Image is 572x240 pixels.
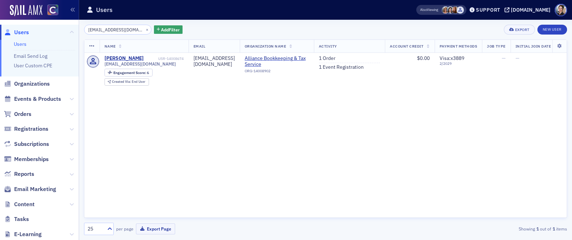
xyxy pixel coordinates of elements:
span: — [502,55,506,61]
a: Email Send Log [14,53,47,59]
strong: 1 [535,226,540,232]
a: Alliance Bookkeeping & Tax Service [245,55,309,68]
span: Registrations [14,125,48,133]
a: Registrations [4,125,48,133]
span: Cheryl Moss [442,6,449,14]
a: User Custom CPE [14,62,52,69]
button: Export [504,25,535,35]
div: USR-14008674 [145,56,184,61]
img: SailAMX [10,5,42,16]
span: Account Credit [390,44,423,49]
span: Stacy Svendsen [447,6,454,14]
button: × [144,26,150,32]
a: 1 Event Registration [319,64,364,70]
span: Reports [14,170,34,178]
a: [PERSON_NAME] [105,55,144,62]
span: Viewing [420,7,438,12]
div: Export [515,28,530,32]
span: Events & Products [14,95,61,103]
span: Initial Join Date [516,44,551,49]
div: Engagement Score: 6 [105,69,153,76]
div: End User [112,80,145,84]
span: Users [14,29,29,36]
span: Email [193,44,205,49]
span: Profile [555,4,567,16]
div: Created Via: End User [105,78,149,86]
span: 2 / 2029 [440,61,477,66]
div: Support [476,7,500,13]
label: per page [116,226,133,232]
a: Subscriptions [4,140,49,148]
span: Sheila Duggan [452,6,459,14]
a: Events & Products [4,95,61,103]
img: SailAMX [47,5,58,16]
a: Content [4,201,35,208]
div: Showing out of items [411,226,567,232]
span: Created Via : [112,79,132,84]
span: Name [105,44,116,49]
div: [EMAIL_ADDRESS][DOMAIN_NAME] [193,55,235,68]
span: Subscriptions [14,140,49,148]
span: Memberships [14,155,49,163]
input: Search… [84,25,151,35]
div: ORG-14008902 [245,69,309,76]
a: Users [4,29,29,36]
a: New User [537,25,567,35]
a: Memberships [4,155,49,163]
a: Email Marketing [4,185,56,193]
span: [EMAIL_ADDRESS][DOMAIN_NAME] [105,61,176,67]
a: Users [14,41,26,47]
span: Visa : x3889 [440,55,464,61]
div: [DOMAIN_NAME] [511,7,550,13]
button: Export Page [136,223,175,234]
span: Content [14,201,35,208]
span: E-Learning [14,230,42,238]
a: Reports [4,170,34,178]
span: Orders [14,110,31,118]
span: — [516,55,519,61]
span: Add Filter [161,26,180,33]
span: Engagement Score : [113,70,147,75]
span: Activity [319,44,337,49]
div: 6 [113,71,149,75]
div: 25 [88,225,103,233]
a: E-Learning [4,230,42,238]
span: Payment Methods [440,44,477,49]
span: Organization Name [245,44,286,49]
span: Piyali Chatterjee [457,6,464,14]
a: Orders [4,110,31,118]
span: Tasks [14,215,29,223]
button: AddFilter [154,25,183,34]
a: Tasks [4,215,29,223]
span: Job Type [487,44,505,49]
a: View Homepage [42,5,58,17]
a: 1 Order [319,55,335,62]
span: $0.00 [417,55,430,61]
h1: Users [96,6,113,14]
div: Also [420,7,427,12]
span: Email Marketing [14,185,56,193]
strong: 1 [551,226,556,232]
button: [DOMAIN_NAME] [505,7,553,12]
a: Organizations [4,80,50,88]
span: Organizations [14,80,50,88]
